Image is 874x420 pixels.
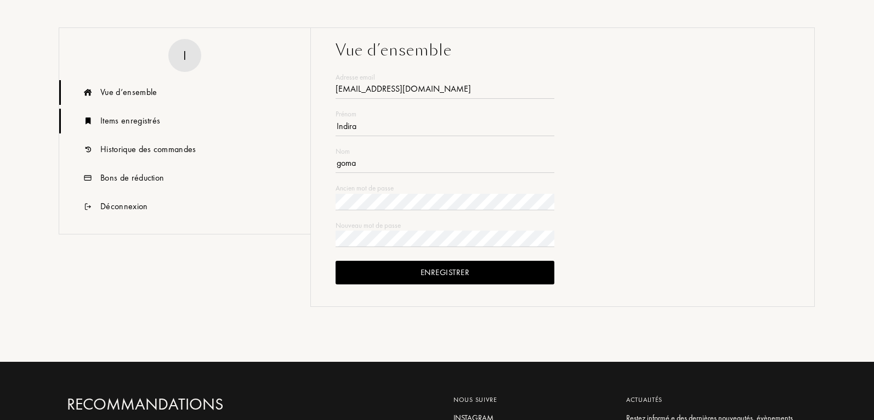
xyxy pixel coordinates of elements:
div: Enregistrer [336,261,554,284]
div: Nous suivre [453,395,610,405]
img: icn_book.svg [81,109,95,133]
a: Recommandations [67,395,303,414]
div: Nouveau mot de passe [336,220,554,231]
div: Prénom [336,109,554,120]
div: Actualités [626,395,799,405]
div: Nom [336,146,554,157]
img: icn_overview.svg [81,80,95,105]
div: Déconnexion [100,200,148,213]
div: Vue d’ensemble [100,86,157,99]
div: Historique des commandes [100,143,196,156]
div: Bons de réduction [100,171,164,184]
img: icn_history.svg [81,137,95,162]
div: I [183,46,186,65]
img: icn_code.svg [81,166,95,191]
div: Vue d’ensemble [336,39,790,62]
img: icn_logout.svg [81,194,95,219]
div: [EMAIL_ADDRESS][DOMAIN_NAME] [336,82,554,99]
div: Adresse email [336,72,554,83]
div: Ancien mot de passe [336,183,554,194]
div: Items enregistrés [100,114,160,127]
